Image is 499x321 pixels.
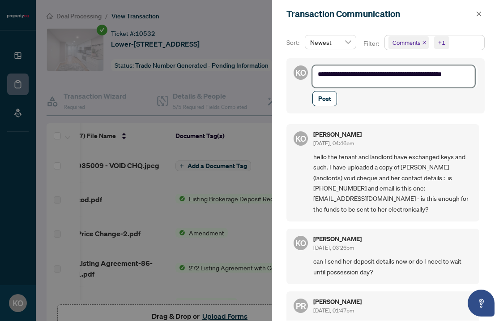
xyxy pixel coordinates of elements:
[296,299,306,312] span: PR
[313,256,472,277] span: can I send her deposit details now or do I need to wait until possession day?
[468,290,495,317] button: Open asap
[313,244,354,251] span: [DATE], 03:26pm
[312,91,337,106] button: Post
[313,152,472,214] span: hello the tenant and landlord have exchanged keys and such. I have uploaded a copy of [PERSON_NAM...
[295,132,306,145] span: KO
[318,91,331,106] span: Post
[476,11,482,17] span: close
[313,307,354,314] span: [DATE], 01:47pm
[313,140,354,147] span: [DATE], 04:46pm
[286,38,301,48] p: Sort:
[363,39,380,48] p: Filter:
[422,40,426,45] span: close
[286,7,473,21] div: Transaction Communication
[313,236,362,242] h5: [PERSON_NAME]
[392,38,420,47] span: Comments
[313,131,362,138] h5: [PERSON_NAME]
[295,237,306,249] span: KO
[388,36,429,49] span: Comments
[313,299,362,305] h5: [PERSON_NAME]
[295,66,306,79] span: KO
[438,38,445,47] div: +1
[310,35,351,49] span: Newest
